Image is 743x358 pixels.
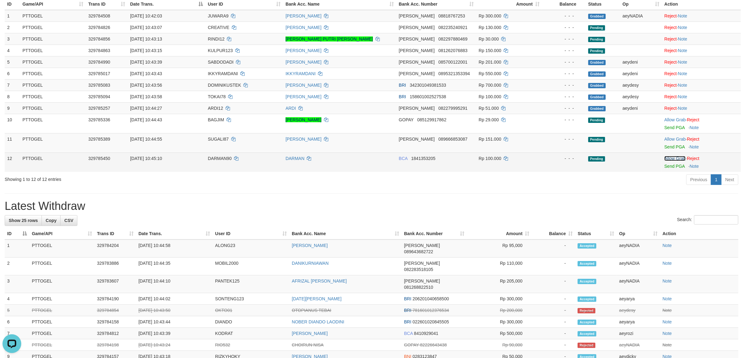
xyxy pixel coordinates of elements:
label: Search: [677,215,738,225]
a: [PERSON_NAME] [292,243,328,248]
span: 329784856 [88,36,110,41]
span: KULPUR123 [208,48,233,53]
a: Reject [687,137,699,142]
td: Rp 110,000 [467,258,532,275]
span: Pending [588,48,605,54]
td: PTTOGEL [20,68,86,79]
td: ALONG23 [213,239,289,258]
span: [PERSON_NAME] [404,243,440,248]
td: PTTOGEL [20,45,86,56]
div: - - - [545,117,583,123]
td: 8 [5,91,20,102]
a: Note [678,94,687,99]
a: [PERSON_NAME] [286,83,321,88]
td: PTTOGEL [20,152,86,172]
td: 329784190 [95,293,136,305]
a: Note [690,125,699,130]
div: - - - [545,13,583,19]
a: Note [662,278,672,283]
th: Amount: activate to sort column ascending [467,228,532,239]
a: Note [662,261,672,266]
a: Reject [664,60,677,65]
a: DARMAN [286,156,305,161]
td: 4 [5,293,29,305]
td: [DATE] 10:43:50 [136,305,213,316]
span: Accepted [578,261,596,266]
span: 329785336 [88,117,110,122]
span: [DATE] 10:44:27 [130,106,162,111]
a: [PERSON_NAME] [292,331,328,336]
td: aeydeni [620,68,662,79]
span: BCA [399,156,408,161]
span: BRI [404,296,411,301]
td: PTTOGEL [20,133,86,152]
span: SUGALI87 [208,137,229,142]
td: PTTOGEL [20,33,86,45]
span: Rp 29.000 [479,117,499,122]
th: Status: activate to sort column ascending [575,228,617,239]
a: Reject [664,36,677,41]
th: Action [660,228,738,239]
span: Rp 150.000 [479,48,501,53]
td: 5 [5,305,29,316]
a: Copy [42,215,61,226]
td: Rp 205,000 [467,275,532,293]
td: PTTOGEL [29,239,95,258]
span: Grabbed [588,14,606,19]
td: aeyNADIA [617,258,660,275]
a: CHOIRUN NISA [292,342,324,347]
span: Copy 158601002527538 to clipboard [410,94,446,99]
span: Accepted [578,243,596,249]
div: - - - [545,36,583,42]
a: [PERSON_NAME] [286,60,321,65]
td: 329783886 [95,258,136,275]
span: SABDODADI [208,60,233,65]
span: · [664,137,687,142]
span: 329784826 [88,25,110,30]
input: Search: [694,215,738,225]
a: Note [678,83,687,88]
th: Bank Acc. Number: activate to sort column ascending [402,228,467,239]
td: Rp 300,000 [467,316,532,328]
td: aeydesy [620,79,662,91]
a: Note [678,25,687,30]
span: [DATE] 10:43:15 [130,48,162,53]
span: Copy 081262076883 to clipboard [438,48,467,53]
span: 329785389 [88,137,110,142]
span: 329785450 [88,156,110,161]
th: Balance: activate to sort column ascending [532,228,575,239]
span: BAGJIM [208,117,224,122]
td: PTTOGEL [20,102,86,114]
a: Note [690,144,699,149]
a: Previous [686,174,711,185]
a: ARDI [286,106,296,111]
span: Pending [588,118,605,123]
span: ARDI12 [208,106,223,111]
span: 329784508 [88,13,110,18]
td: · [662,114,741,133]
td: 6 [5,68,20,79]
span: Copy 781601012376534 to clipboard [413,308,449,313]
a: Note [678,71,687,76]
div: - - - [545,59,583,65]
a: OTOPIANUS TEBAI [292,308,331,313]
span: DOMINIKUSTEK [208,83,241,88]
th: Trans ID: activate to sort column ascending [95,228,136,239]
a: Note [678,106,687,111]
span: Rp 30.000 [479,36,499,41]
span: BRI [404,308,411,313]
td: aeydesy [620,91,662,102]
span: 329784990 [88,60,110,65]
a: Note [662,331,672,336]
td: 329784158 [95,316,136,328]
span: Pending [588,137,605,142]
td: · [662,33,741,45]
td: · [662,133,741,152]
td: - [532,305,575,316]
a: Send PGA [664,144,685,149]
div: - - - [545,155,583,162]
td: · [662,22,741,33]
span: [PERSON_NAME] [399,71,435,76]
th: Date Trans.: activate to sort column ascending [136,228,213,239]
a: Reject [664,13,677,18]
